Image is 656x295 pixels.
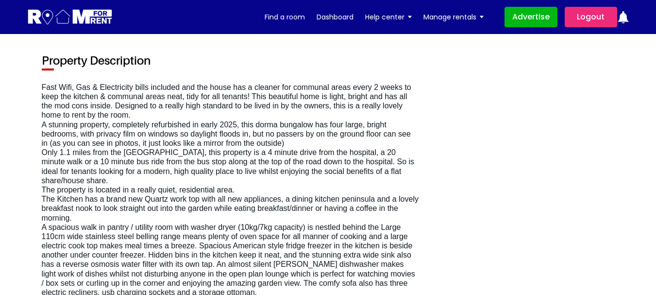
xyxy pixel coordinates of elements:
[617,11,629,23] img: ic-notification
[42,83,411,120] span: Fast Wifi, Gas & Electricity bills included and the house has a cleaner for communal areas every ...
[42,186,235,194] span: The property is located in a really quiet, residential area.
[265,10,305,24] a: Find a room
[42,195,419,222] span: The Kitchen has a brand new Quartz work top with all new appliances, a dining kitchen peninsula a...
[27,8,113,26] img: Logo for Room for Rent, featuring a welcoming design with a house icon and modern typography
[42,54,419,68] h3: Property Description
[365,10,412,24] a: Help center
[42,121,411,147] span: A stunning property, completely refurbished in early 2025, this dorma bungalow has four large, br...
[565,7,617,27] a: Logout
[42,148,415,185] span: Only 1.1 miles from the [GEOGRAPHIC_DATA], this property is a 4 minute drive from the hospital, a...
[505,7,557,27] a: Advertise
[317,10,353,24] a: Dashboard
[423,10,484,24] a: Manage rentals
